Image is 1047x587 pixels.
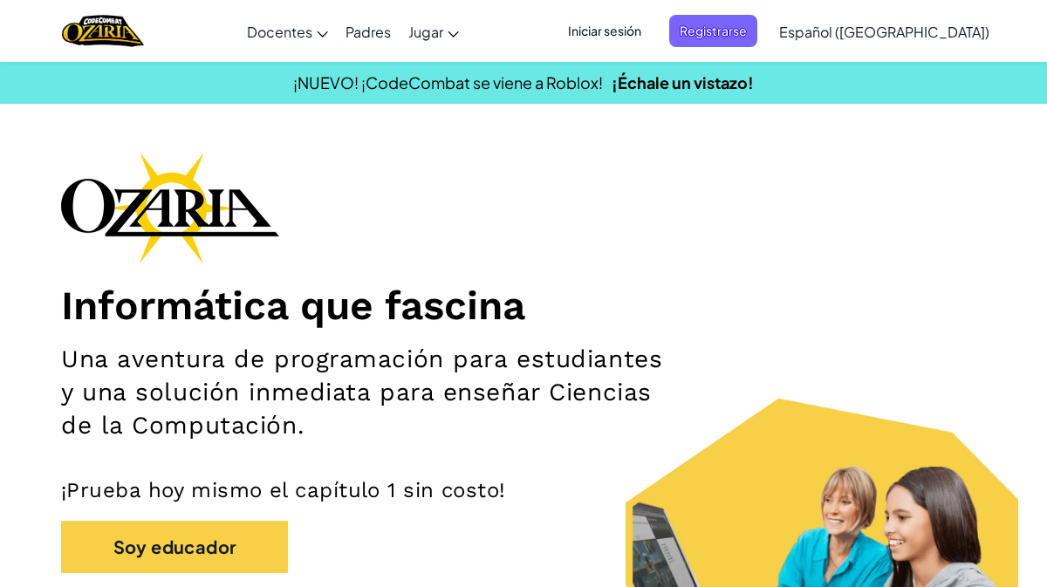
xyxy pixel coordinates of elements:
[61,281,986,330] h1: Informática que fascina
[558,15,652,47] button: Iniciar sesión
[770,8,998,55] a: Español ([GEOGRAPHIC_DATA])
[612,72,754,92] a: ¡Échale un vistazo!
[779,23,989,41] span: Español ([GEOGRAPHIC_DATA])
[61,521,288,573] button: Soy educador
[61,343,681,442] h2: Una aventura de programación para estudiantes y una solución inmediata para enseñar Ciencias de l...
[669,15,757,47] button: Registrarse
[408,23,443,41] span: Jugar
[293,72,603,92] span: ¡NUEVO! ¡CodeCombat se viene a Roblox!
[238,8,337,55] a: Docentes
[61,477,986,503] p: ¡Prueba hoy mismo el capítulo 1 sin costo!
[337,8,400,55] a: Padres
[400,8,468,55] a: Jugar
[61,152,279,263] img: Ozaria branding logo
[62,13,143,49] img: Home
[62,13,143,49] a: Ozaria by CodeCombat logo
[247,23,312,41] span: Docentes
